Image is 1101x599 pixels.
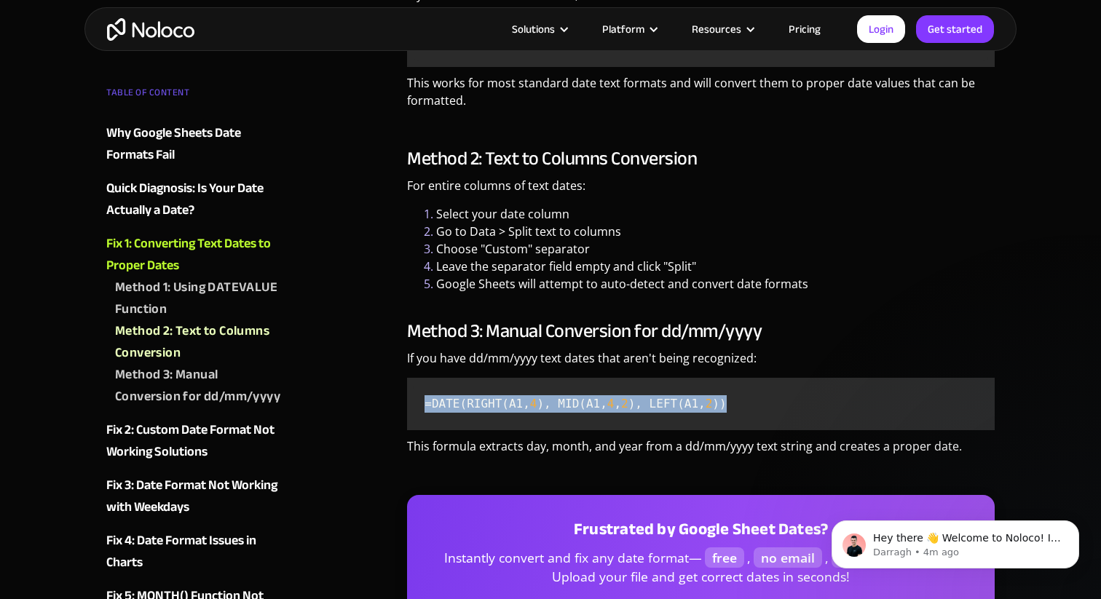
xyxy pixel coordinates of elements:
a: home [107,18,194,41]
li: Go to Data > Split text to columns [436,223,995,240]
div: Resources [692,20,741,39]
p: This works for most standard date text formats and will convert them to proper date values that c... [407,74,995,120]
span: 2 [621,397,628,410]
a: Fix 2: Custom Date Format Not Working Solutions [106,419,283,463]
span: )) [712,397,726,410]
a: Fix 1: Converting Text Dates to Proper Dates [106,233,283,277]
span: ), LEFT(A1, [628,397,706,410]
p: This formula extracts day, month, and year from a dd/mm/yyyy text string and creates a proper date. [407,437,995,466]
a: Method 3: Manual Conversion for dd/mm/yyyy [115,364,283,408]
li: Google Sheets will attempt to auto-detect and convert date formats [436,275,995,293]
span: ), MID(A1, [537,397,607,410]
span: , [614,397,621,410]
li: Select your date column [436,205,995,223]
span: =DATE(RIGHT(A1, [425,397,530,410]
a: Method 1: Using DATEVALUE Function [115,277,283,320]
span: 2 [706,397,713,410]
a: Method 2: Text to Columns Conversion [115,320,283,364]
div: Solutions [494,20,584,39]
div: Solutions [512,20,555,39]
a: Get started [916,15,994,43]
h3: Method 3: Manual Conversion for dd/mm/yyyy [407,320,995,342]
div: Resources [674,20,770,39]
h3: Method 2: Text to Columns Conversion [407,148,995,170]
a: Pricing [770,20,839,39]
a: Login [857,15,905,43]
p: For entire columns of text dates: [407,177,995,205]
li: Choose "Custom" separator [436,240,995,258]
span: 4 [607,397,615,410]
div: Platform [584,20,674,39]
iframe: Intercom notifications message [810,490,1101,592]
span: free [705,547,744,568]
span: 4 [530,397,537,410]
div: Platform [602,20,644,39]
a: Fix 4: Date Format Issues in Charts [106,530,283,574]
a: Quick Diagnosis: Is Your Date Actually a Date? [106,178,283,221]
h3: Frustrated by Google Sheet Dates? [425,518,977,540]
p: If you have dd/mm/yyyy text dates that aren't being recognized: [407,349,995,378]
a: Fix 3: Date Format Not Working with Weekdays [106,475,283,518]
li: Leave the separator field empty and click "Split" [436,258,995,275]
span: no email [754,547,822,568]
a: Why Google Sheets Date Formats Fail [106,122,283,166]
p: Instantly convert and fix any date format— , , . Upload your file and get correct dates in seconds! [425,547,977,596]
div: TABLE OF CONTENT [106,82,283,111]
